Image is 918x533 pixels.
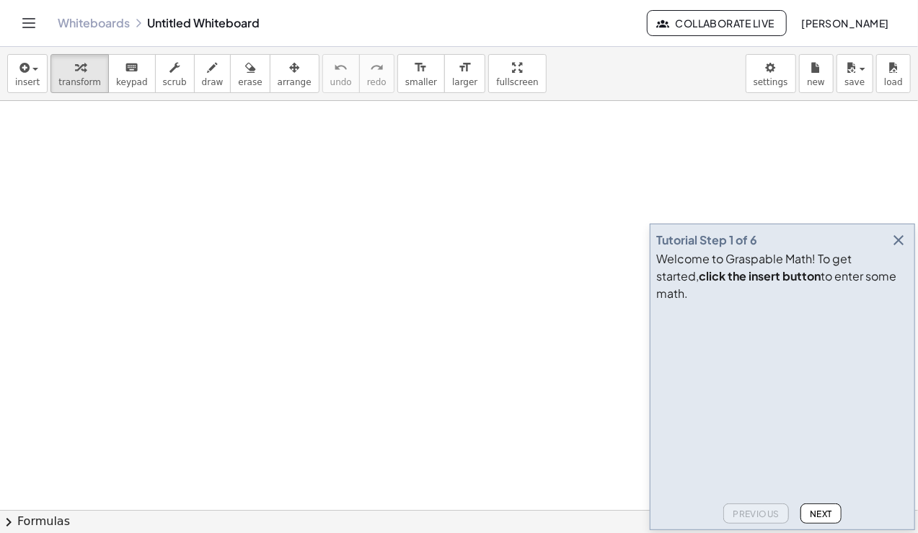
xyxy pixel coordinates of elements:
[452,77,477,87] span: larger
[370,59,384,76] i: redo
[17,12,40,35] button: Toggle navigation
[800,503,842,524] button: Next
[488,54,546,93] button: fullscreen
[659,17,774,30] span: Collaborate Live
[50,54,109,93] button: transform
[799,54,834,93] button: new
[810,508,832,519] span: Next
[322,54,360,93] button: undoundo
[202,77,224,87] span: draw
[647,10,787,36] button: Collaborate Live
[656,232,757,249] div: Tutorial Step 1 of 6
[844,77,865,87] span: save
[656,250,909,302] div: Welcome to Graspable Math! To get started, to enter some math.
[367,77,387,87] span: redo
[125,59,138,76] i: keyboard
[359,54,394,93] button: redoredo
[458,59,472,76] i: format_size
[116,77,148,87] span: keypad
[790,10,901,36] button: [PERSON_NAME]
[7,54,48,93] button: insert
[754,77,788,87] span: settings
[837,54,873,93] button: save
[699,268,821,283] b: click the insert button
[108,54,156,93] button: keyboardkeypad
[238,77,262,87] span: erase
[876,54,911,93] button: load
[746,54,796,93] button: settings
[397,54,445,93] button: format_sizesmaller
[15,77,40,87] span: insert
[163,77,187,87] span: scrub
[884,77,903,87] span: load
[270,54,319,93] button: arrange
[330,77,352,87] span: undo
[278,77,312,87] span: arrange
[230,54,270,93] button: erase
[194,54,231,93] button: draw
[405,77,437,87] span: smaller
[444,54,485,93] button: format_sizelarger
[58,77,101,87] span: transform
[334,59,348,76] i: undo
[496,77,538,87] span: fullscreen
[414,59,428,76] i: format_size
[58,16,130,30] a: Whiteboards
[801,17,889,30] span: [PERSON_NAME]
[807,77,825,87] span: new
[155,54,195,93] button: scrub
